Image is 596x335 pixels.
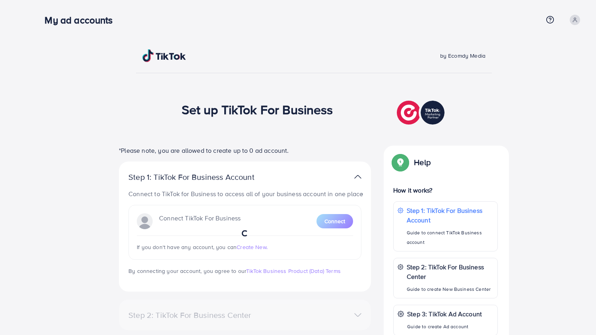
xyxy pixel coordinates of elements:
[142,49,186,62] img: TikTok
[128,172,280,182] p: Step 1: TikTok For Business Account
[440,52,485,60] span: by Ecomdy Media
[393,185,498,195] p: How it works?
[354,171,361,183] img: TikTok partner
[407,309,482,319] p: Step 3: TikTok Ad Account
[182,102,333,117] h1: Set up TikTok For Business
[119,146,371,155] p: *Please note, you are allowed to create up to 0 ad account.
[393,155,408,169] img: Popup guide
[407,322,482,331] p: Guide to create Ad account
[45,14,119,26] h3: My ad accounts
[407,284,493,294] p: Guide to create New Business Center
[407,262,493,281] p: Step 2: TikTok For Business Center
[407,228,493,247] p: Guide to connect TikTok Business account
[407,206,493,225] p: Step 1: TikTok For Business Account
[397,99,447,127] img: TikTok partner
[414,158,431,167] p: Help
